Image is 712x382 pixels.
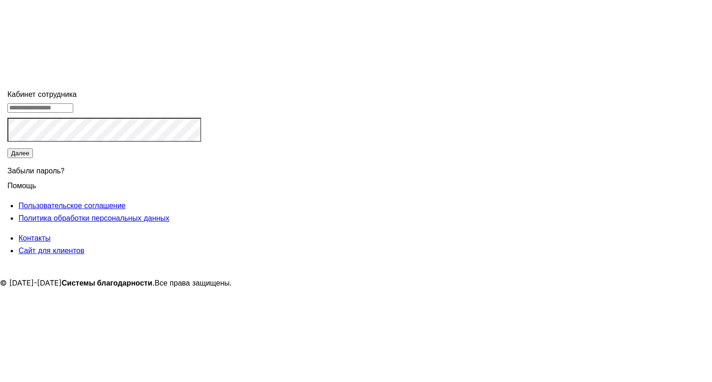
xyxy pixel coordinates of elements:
[7,88,201,101] div: Кабинет сотрудника
[19,233,51,242] a: Контакты
[19,246,84,255] a: Сайт для клиентов
[62,278,153,287] strong: Системы благодарности
[7,159,201,179] div: Забыли пароль?
[19,201,126,210] a: Пользовательское соглашение
[155,278,232,287] span: Все права защищены.
[7,148,33,158] button: Далее
[7,175,36,190] span: Помощь
[19,213,169,223] a: Политика обработки персональных данных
